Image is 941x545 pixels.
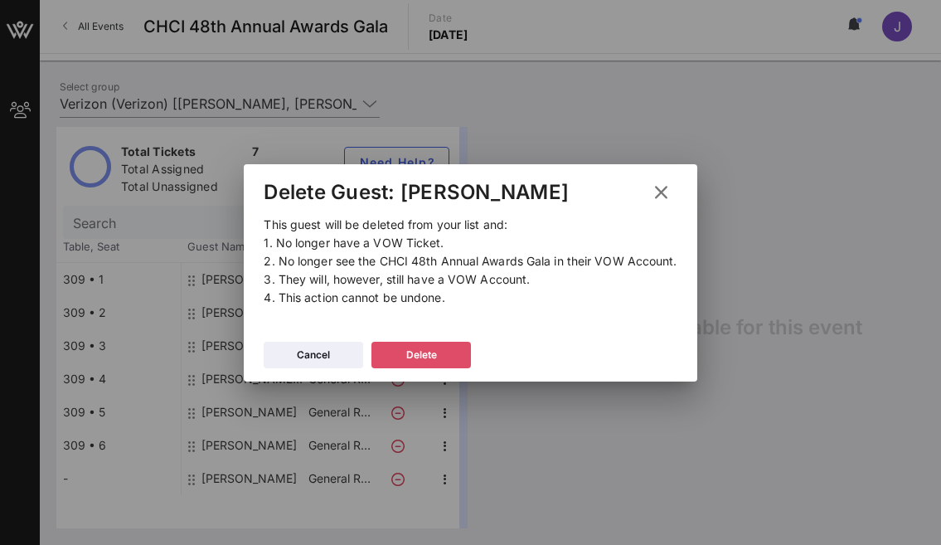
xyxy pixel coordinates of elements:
div: Cancel [297,347,330,363]
button: Delete [371,342,471,368]
div: Delete Guest: [PERSON_NAME] [264,180,569,205]
button: Cancel [264,342,363,368]
p: This guest will be deleted from your list and: 1. No longer have a VOW Ticket. 2. No longer see t... [264,216,677,307]
div: Delete [406,347,437,363]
